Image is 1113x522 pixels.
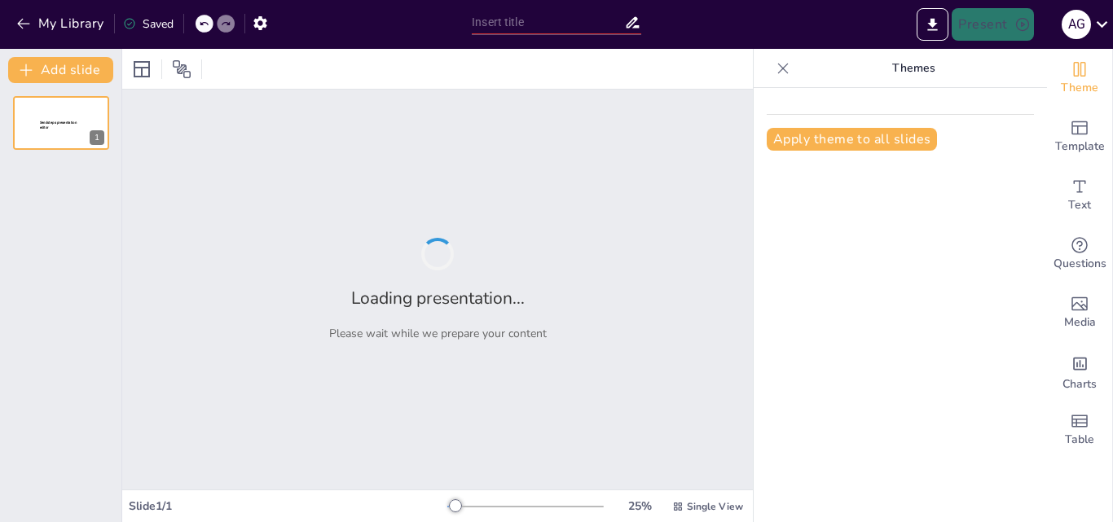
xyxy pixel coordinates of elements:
p: Please wait while we prepare your content [329,326,547,341]
span: Single View [687,500,743,513]
div: Slide 1 / 1 [129,498,447,514]
div: Layout [129,56,155,82]
p: Themes [796,49,1031,88]
button: Export to PowerPoint [917,8,948,41]
div: Saved [123,16,174,32]
div: 1 [13,96,109,150]
h2: Loading presentation... [351,287,525,309]
div: 1 [90,130,104,145]
input: Insert title [472,11,624,34]
div: Change the overall theme [1047,49,1112,107]
div: A G [1062,10,1091,39]
button: Add slide [8,57,113,83]
button: A G [1062,8,1091,41]
div: Get real-time input from your audience [1047,225,1112,283]
span: Charts [1062,375,1097,393]
div: Add charts and graphs [1047,342,1112,401]
span: Position [172,59,191,79]
span: Sendsteps presentation editor [40,121,77,129]
button: My Library [12,11,111,37]
span: Questions [1054,255,1106,273]
span: Media [1064,314,1096,331]
span: Template [1055,138,1105,156]
span: Table [1065,431,1094,449]
span: Text [1068,196,1091,214]
div: Add text boxes [1047,166,1112,225]
div: Add ready made slides [1047,107,1112,166]
button: Present [952,8,1033,41]
div: Add images, graphics, shapes or video [1047,283,1112,342]
span: Theme [1061,79,1098,97]
div: Add a table [1047,401,1112,459]
div: 25 % [620,498,659,514]
button: Apply theme to all slides [767,128,937,151]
